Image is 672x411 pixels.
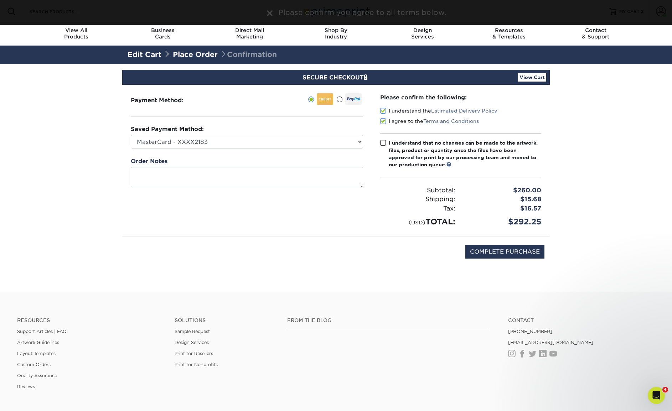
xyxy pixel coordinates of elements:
[17,351,56,356] a: Layout Templates
[17,362,51,367] a: Custom Orders
[17,384,35,389] a: Reviews
[2,389,61,409] iframe: Google Customer Reviews
[293,23,379,46] a: Shop ByIndustry
[466,23,552,46] a: Resources& Templates
[423,118,479,124] a: Terms and Conditions
[120,23,206,46] a: BusinessCards
[552,27,639,33] span: Contact
[303,74,369,81] span: SECURE CHECKOUT
[409,219,425,225] small: (USD)
[131,97,201,104] h3: Payment Method:
[206,23,293,46] a: Direct MailMarketing
[465,245,544,259] input: COMPLETE PURCHASE
[466,27,552,40] div: & Templates
[287,317,489,323] h4: From the Blog
[379,23,466,46] a: DesignServices
[175,317,276,323] h4: Solutions
[461,195,547,204] div: $15.68
[379,27,466,33] span: Design
[131,157,167,166] label: Order Notes
[375,216,461,228] div: TOTAL:
[293,27,379,33] span: Shop By
[175,340,209,345] a: Design Services
[17,329,67,334] a: Support Articles | FAQ
[206,27,293,33] span: Direct Mail
[17,317,164,323] h4: Resources
[128,50,161,59] a: Edit Cart
[380,107,497,114] label: I understand the
[220,50,277,59] span: Confirmation
[461,186,547,195] div: $260.00
[33,27,120,33] span: View All
[33,23,120,46] a: View AllProducts
[552,23,639,46] a: Contact& Support
[375,195,461,204] div: Shipping:
[17,340,59,345] a: Artwork Guidelines
[267,10,273,16] img: close
[662,387,668,392] span: 4
[379,27,466,40] div: Services
[131,125,204,134] label: Saved Payment Method:
[380,93,541,102] div: Please confirm the following:
[461,216,547,228] div: $292.25
[380,118,479,125] label: I agree to the
[17,373,57,378] a: Quality Assurance
[375,204,461,213] div: Tax:
[508,340,593,345] a: [EMAIL_ADDRESS][DOMAIN_NAME]
[389,139,541,168] div: I understand that no changes can be made to the artwork, files, product or quantity once the file...
[206,27,293,40] div: Marketing
[552,27,639,40] div: & Support
[293,27,379,40] div: Industry
[375,186,461,195] div: Subtotal:
[175,351,213,356] a: Print for Resellers
[648,387,665,404] iframe: Intercom live chat
[128,245,163,266] img: DigiCert Secured Site Seal
[431,108,497,114] a: Estimated Delivery Policy
[175,329,210,334] a: Sample Request
[466,27,552,33] span: Resources
[120,27,206,40] div: Cards
[120,27,206,33] span: Business
[518,73,546,82] a: View Cart
[508,329,552,334] a: [PHONE_NUMBER]
[461,204,547,213] div: $16.57
[173,50,218,59] a: Place Order
[33,27,120,40] div: Products
[175,362,218,367] a: Print for Nonprofits
[508,317,655,323] a: Contact
[278,8,446,17] span: Please confirm you agree to all terms below.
